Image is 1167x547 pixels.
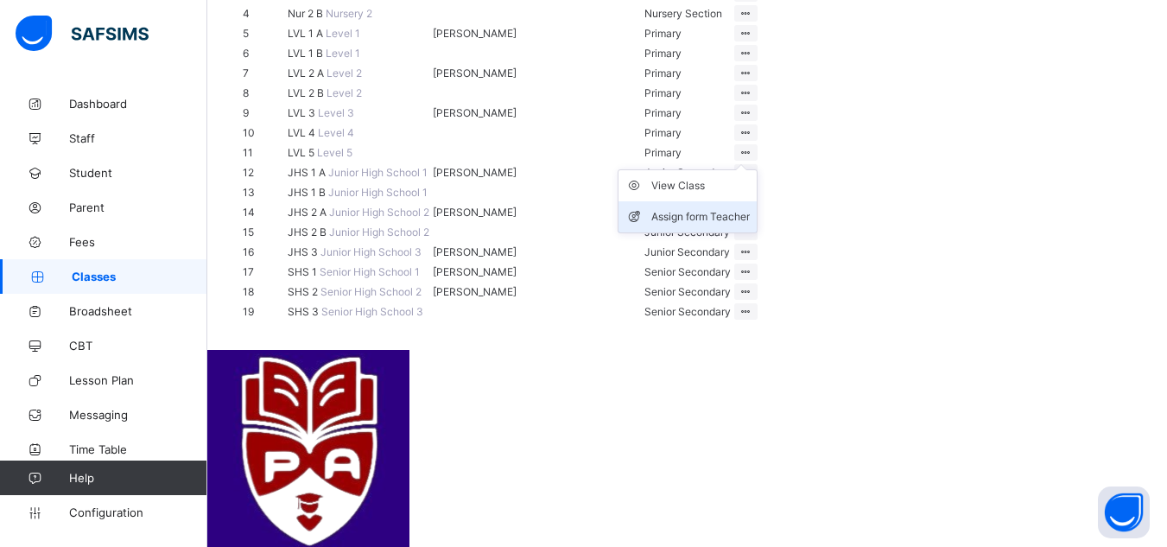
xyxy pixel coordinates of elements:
[242,263,285,281] td: 17
[69,339,207,353] span: CBT
[320,265,420,278] span: Senior High School 1
[16,16,149,52] img: safsims
[317,146,352,159] span: Level 5
[242,143,285,162] td: 11
[329,226,429,239] span: Junior High School 2
[242,84,285,102] td: 8
[242,283,285,301] td: 18
[328,166,428,179] span: Junior High School 1
[644,47,682,60] span: Primary
[644,67,682,80] span: Primary
[288,265,320,278] span: SHS 1
[242,24,285,42] td: 5
[644,245,730,258] span: Junior Secondary
[288,7,326,20] span: Nur 2 B
[242,203,285,221] td: 14
[69,200,207,214] span: Parent
[288,146,317,159] span: LVL 5
[242,163,285,181] td: 12
[327,86,362,99] span: Level 2
[242,183,285,201] td: 13
[644,106,682,119] span: Primary
[327,67,362,80] span: Level 2
[433,206,517,219] span: [PERSON_NAME]
[644,285,731,298] span: Senior Secondary
[69,373,207,387] span: Lesson Plan
[69,442,207,456] span: Time Table
[72,270,207,283] span: Classes
[644,7,722,20] span: Nursery Section
[288,86,327,99] span: LVL 2 B
[433,245,517,258] span: [PERSON_NAME]
[326,7,372,20] span: Nursery 2
[320,245,422,258] span: Junior High School 3
[242,64,285,82] td: 7
[288,285,320,298] span: SHS 2
[69,304,207,318] span: Broadsheet
[288,166,328,179] span: JHS 1 A
[318,106,354,119] span: Level 3
[69,506,206,519] span: Configuration
[69,131,207,145] span: Staff
[69,408,207,422] span: Messaging
[326,47,360,60] span: Level 1
[320,285,422,298] span: Senior High School 2
[288,305,321,318] span: SHS 3
[288,106,318,119] span: LVL 3
[644,86,682,99] span: Primary
[242,243,285,261] td: 16
[644,265,731,278] span: Senior Secondary
[288,126,318,139] span: LVL 4
[433,67,517,80] span: [PERSON_NAME]
[242,44,285,62] td: 6
[651,177,750,194] div: View Class
[242,104,285,122] td: 9
[288,67,327,80] span: LVL 2 A
[318,126,354,139] span: Level 4
[242,4,285,22] td: 4
[288,206,329,219] span: JHS 2 A
[433,265,517,278] span: [PERSON_NAME]
[1098,487,1150,538] button: Open asap
[644,126,682,139] span: Primary
[69,166,207,180] span: Student
[651,208,750,226] div: Assign form Teacher
[288,226,329,239] span: JHS 2 B
[644,146,682,159] span: Primary
[329,206,429,219] span: Junior High School 2
[288,245,320,258] span: JHS 3
[433,166,517,179] span: [PERSON_NAME]
[433,285,517,298] span: [PERSON_NAME]
[288,47,326,60] span: LVL 1 B
[242,124,285,142] td: 10
[433,27,517,40] span: [PERSON_NAME]
[69,471,206,485] span: Help
[69,97,207,111] span: Dashboard
[288,27,326,40] span: LVL 1 A
[242,302,285,321] td: 19
[321,305,423,318] span: Senior High School 3
[242,223,285,241] td: 15
[328,186,428,199] span: Junior High School 1
[69,235,207,249] span: Fees
[433,106,517,119] span: [PERSON_NAME]
[288,186,328,199] span: JHS 1 B
[644,305,731,318] span: Senior Secondary
[644,27,682,40] span: Primary
[326,27,360,40] span: Level 1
